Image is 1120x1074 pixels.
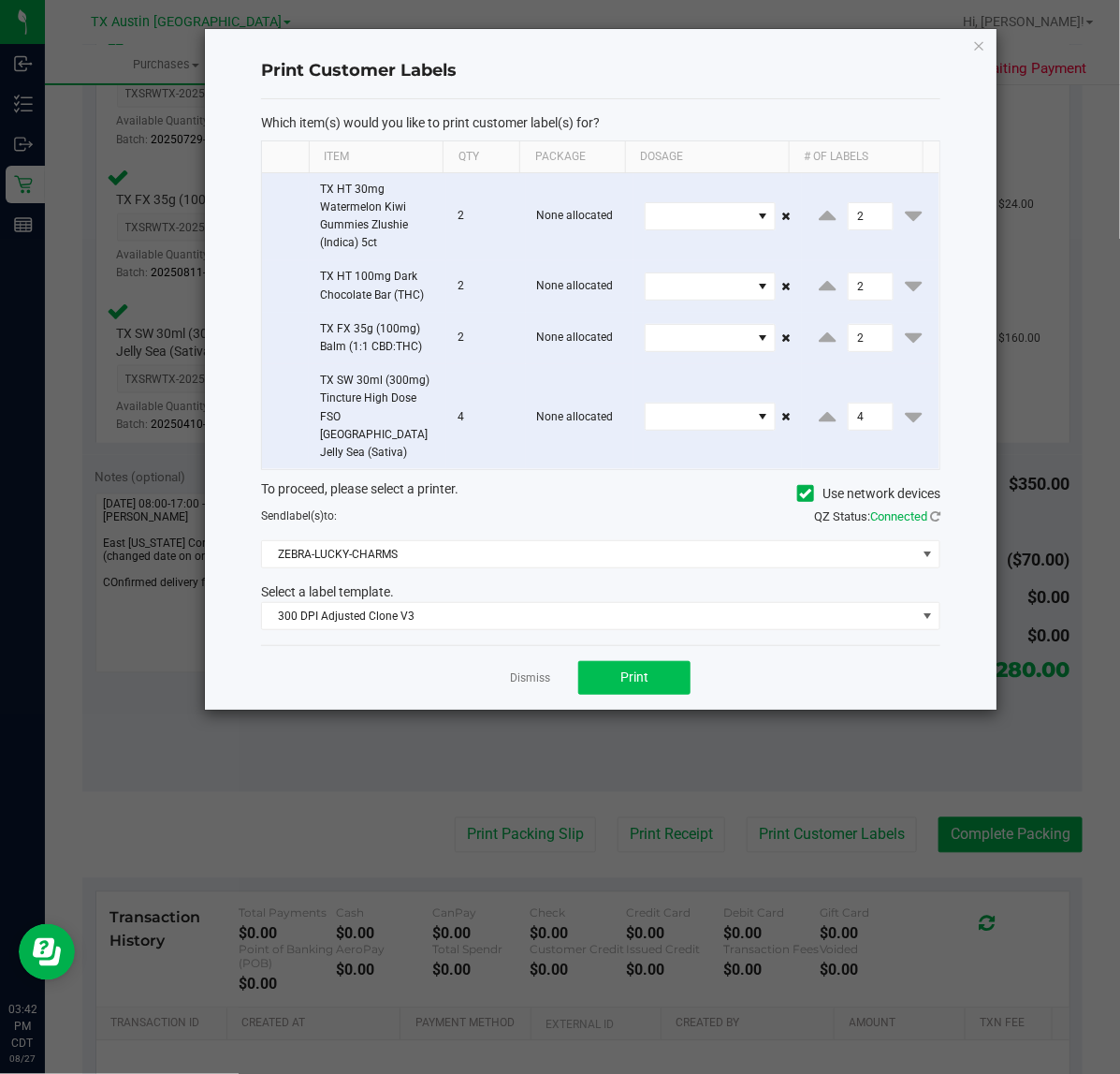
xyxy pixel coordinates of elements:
td: None allocated [526,260,634,312]
span: Send to: [261,509,337,522]
label: Use network devices [797,484,940,504]
td: TX HT 30mg Watermelon Kiwi Gummies Zlushie (Indica) 5ct [309,173,447,261]
div: Select a label template. [247,582,954,602]
td: 2 [446,260,525,312]
span: ZEBRA-LUCKY-CHARMS [262,541,916,567]
td: TX SW 30ml (300mg) Tincture High Dose FSO [GEOGRAPHIC_DATA] Jelly Sea (Sativa) [309,364,447,469]
th: Dosage [625,141,788,173]
th: Package [519,141,625,173]
span: Connected [870,509,927,523]
span: label(s) [286,509,324,522]
td: None allocated [526,173,634,261]
span: Print [620,669,648,684]
td: TX FX 35g (100mg) Balm (1:1 CBD:THC) [309,313,447,364]
p: Which item(s) would you like to print customer label(s) for? [261,114,940,131]
td: 4 [446,364,525,469]
td: None allocated [526,313,634,364]
th: Item [309,141,444,173]
a: Dismiss [510,670,550,686]
td: 2 [446,313,525,364]
span: QZ Status: [814,509,940,523]
div: To proceed, please select a printer. [247,479,954,508]
td: 2 [446,173,525,261]
td: None allocated [526,364,634,469]
th: Qty [443,141,519,173]
h4: Print Customer Labels [261,59,940,83]
td: TX HT 100mg Dark Chocolate Bar (THC) [309,260,447,312]
th: # of labels [789,141,924,173]
span: 300 DPI Adjusted Clone V3 [262,603,916,629]
iframe: Resource center [19,924,75,980]
button: Print [578,661,691,695]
